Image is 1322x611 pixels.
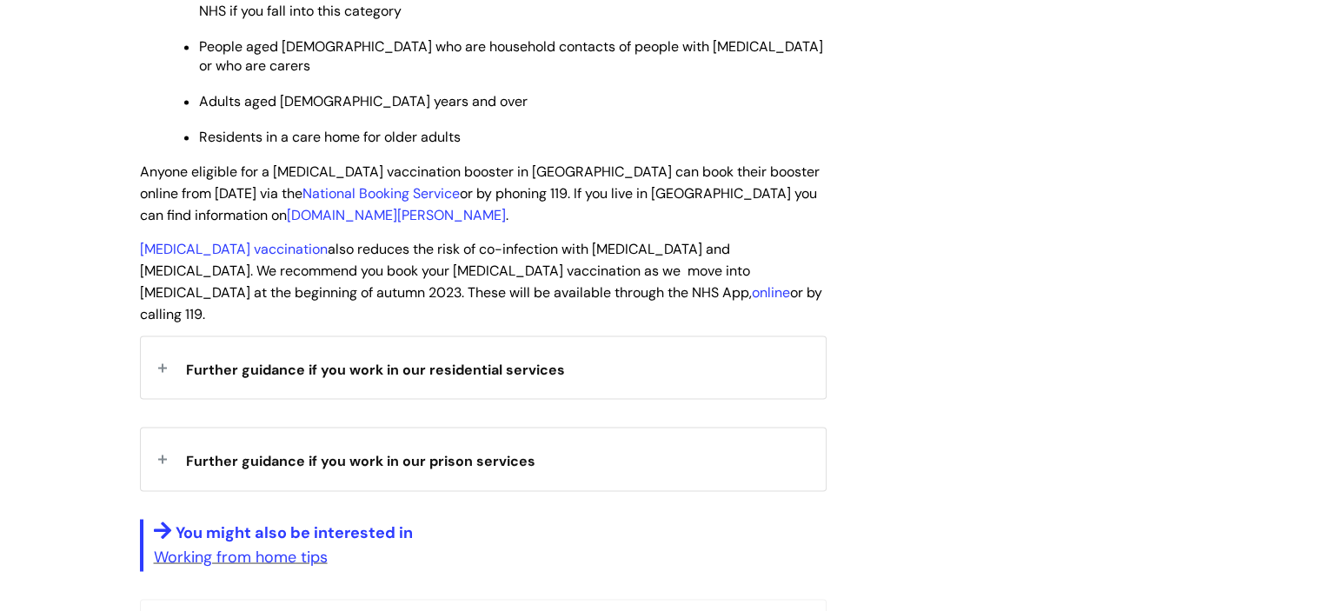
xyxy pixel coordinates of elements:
[199,128,461,146] span: Residents in a care home for older adults
[186,451,535,469] span: Further guidance if you work in our prison services
[154,546,328,567] a: Working from home tips
[186,360,565,378] span: Further guidance if you work in our residential services
[199,37,823,75] span: People aged [DEMOGRAPHIC_DATA] who are household contacts of people with [MEDICAL_DATA] or who ar...
[199,92,528,110] span: Adults aged [DEMOGRAPHIC_DATA] years and over
[140,239,822,322] span: also reduces the risk of co-infection with [MEDICAL_DATA] and [MEDICAL_DATA]. We recommend you bo...
[176,521,413,542] span: You might also be interested in
[140,163,820,224] span: Anyone eligible for a [MEDICAL_DATA] vaccination booster in [GEOGRAPHIC_DATA] can book their boos...
[140,239,328,257] a: [MEDICAL_DATA] vaccination
[752,282,790,301] a: online
[302,184,460,203] a: National Booking Service
[287,206,506,224] a: [DOMAIN_NAME][PERSON_NAME]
